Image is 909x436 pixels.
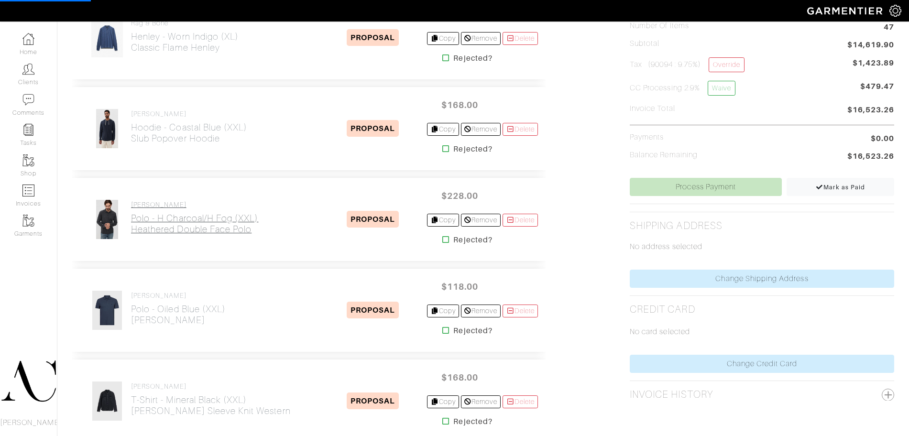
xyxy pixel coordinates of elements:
h5: Tax (90094 : 9.75%) [630,57,745,72]
h2: Hoodie - Coastal Blue (XXL) Slub Popover Hoodie [131,122,247,144]
span: $168.00 [431,95,488,115]
h2: Polo - H Charcoal/H Fog (XXL) Heathered Double Face Polo [131,213,258,235]
img: ZaJpvWWKT4gMCQinUdBptLAA [92,381,122,421]
h2: T-Shirt - Mineral Black (XXL) [PERSON_NAME] Sleeve Knit Western [131,394,291,416]
span: PROPOSAL [347,29,399,46]
span: $16,523.26 [847,151,895,163]
h5: Payments [630,133,664,142]
a: Delete [503,123,538,136]
img: comment-icon-a0a6a9ef722e966f86d9cbdc48e553b5cf19dbc54f86b18d962a5391bc8f6eb6.png [22,94,34,106]
img: LDMuNE4ARgGycdrJnYL72EoL [96,109,119,149]
h4: [PERSON_NAME] [131,110,247,118]
a: [PERSON_NAME] Hoodie - Coastal Blue (XXL)Slub Popover Hoodie [131,110,247,144]
a: Process Payment [630,178,782,196]
span: 47 [884,22,894,34]
img: gear-icon-white-bd11855cb880d31180b6d7d6211b90ccbf57a29d726f0c71d8c61bd08dd39cc2.png [889,5,901,17]
a: Delete [503,305,538,317]
a: Copy [427,123,459,136]
h4: [PERSON_NAME] [131,201,258,209]
a: Delete [503,32,538,45]
a: Remove [461,32,501,45]
span: $228.00 [431,185,488,206]
img: 8rpU9FzmejQjWiVWGpGhQZAb [92,290,122,330]
a: Delete [503,214,538,227]
span: Mark as Paid [816,184,865,191]
span: $0.00 [871,133,894,144]
h2: Polo - Oiled Blue (XXL) [PERSON_NAME] [131,304,226,326]
a: Remove [461,123,501,136]
span: PROPOSAL [347,120,399,137]
a: Remove [461,395,501,408]
strong: Rejected? [453,234,492,246]
a: [PERSON_NAME] Polo - Oiled Blue (XXL)[PERSON_NAME] [131,292,226,326]
img: clients-icon-6bae9207a08558b7cb47a8932f037763ab4055f8c8b6bfacd5dc20c3e0201464.png [22,63,34,75]
h5: CC Processing 2.9% [630,81,735,96]
span: PROPOSAL [347,302,399,318]
span: PROPOSAL [347,211,399,228]
span: $118.00 [431,276,488,297]
a: Copy [427,305,459,317]
span: $479.47 [860,81,894,99]
img: xxeMaAvbJRQWvtt2FKgE48Jy [96,199,119,240]
h5: Invoice Total [630,104,675,113]
img: reminder-icon-8004d30b9f0a5d33ae49ab947aed9ed385cf756f9e5892f1edd6e32f2345188e.png [22,124,34,136]
p: No address selected [630,241,894,252]
img: orders-icon-0abe47150d42831381b5fb84f609e132dff9fe21cb692f30cb5eec754e2cba89.png [22,185,34,196]
span: $1,423.89 [853,57,894,69]
h2: Shipping Address [630,220,723,232]
img: garments-icon-b7da505a4dc4fd61783c78ac3ca0ef83fa9d6f193b1c9dc38574b1d14d53ca28.png [22,215,34,227]
a: Override [709,57,745,72]
a: [PERSON_NAME] T-Shirt - Mineral Black (XXL)[PERSON_NAME] Sleeve Knit Western [131,382,291,416]
span: $14,619.90 [847,39,895,52]
img: dashboard-icon-dbcd8f5a0b271acd01030246c82b418ddd0df26cd7fceb0bd07c9910d44c42f6.png [22,33,34,45]
a: Remove [461,214,501,227]
strong: Rejected? [453,416,492,427]
a: Change Credit Card [630,355,894,373]
img: garmentier-logo-header-white-b43fb05a5012e4ada735d5af1a66efaba907eab6374d6393d1fbf88cb4ef424d.png [802,2,889,19]
span: $16,523.26 [847,104,895,117]
a: [PERSON_NAME] Polo - H Charcoal/H Fog (XXL)Heathered Double Face Polo [131,201,258,235]
h2: Invoice History [630,389,713,401]
strong: Rejected? [453,325,492,337]
a: Copy [427,214,459,227]
a: rag & bone Henley - Worn Indigo (XL)Classic Flame Henley [131,19,239,53]
a: Copy [427,395,459,408]
img: garments-icon-b7da505a4dc4fd61783c78ac3ca0ef83fa9d6f193b1c9dc38574b1d14d53ca28.png [22,154,34,166]
h5: Balance Remaining [630,151,698,160]
a: Mark as Paid [787,178,894,196]
p: No card selected [630,326,894,338]
h5: Subtotal [630,39,659,48]
span: $168.00 [431,367,488,388]
img: 5Lp5C64EqMvyFJbut9FoAj4H [91,18,123,58]
a: Remove [461,305,501,317]
h2: Henley - Worn Indigo (XL) Classic Flame Henley [131,31,239,53]
h4: [PERSON_NAME] [131,382,291,391]
a: Delete [503,395,538,408]
h4: rag & bone [131,19,239,27]
a: Change Shipping Address [630,270,894,288]
h2: Credit Card [630,304,695,316]
a: Copy [427,32,459,45]
span: PROPOSAL [347,392,399,409]
strong: Rejected? [453,143,492,155]
strong: Rejected? [453,53,492,64]
h5: Number of Items [630,22,689,31]
h4: [PERSON_NAME] [131,292,226,300]
a: Waive [708,81,735,96]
